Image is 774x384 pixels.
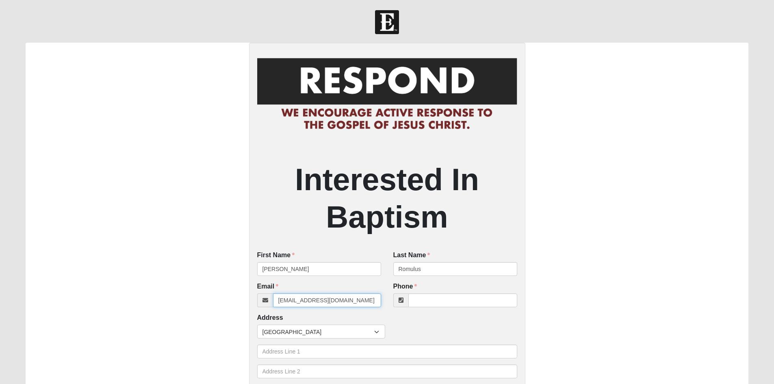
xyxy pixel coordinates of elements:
label: First Name [257,251,295,260]
img: Church of Eleven22 Logo [375,10,399,34]
img: RespondCardHeader.png [257,51,517,138]
h2: Interested In Baptism [257,161,517,235]
label: Phone [393,282,417,291]
span: [GEOGRAPHIC_DATA] [262,325,374,339]
input: Address Line 1 [257,345,517,358]
input: Address Line 2 [257,364,517,378]
label: Address [257,313,283,323]
label: Email [257,282,279,291]
label: Last Name [393,251,430,260]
